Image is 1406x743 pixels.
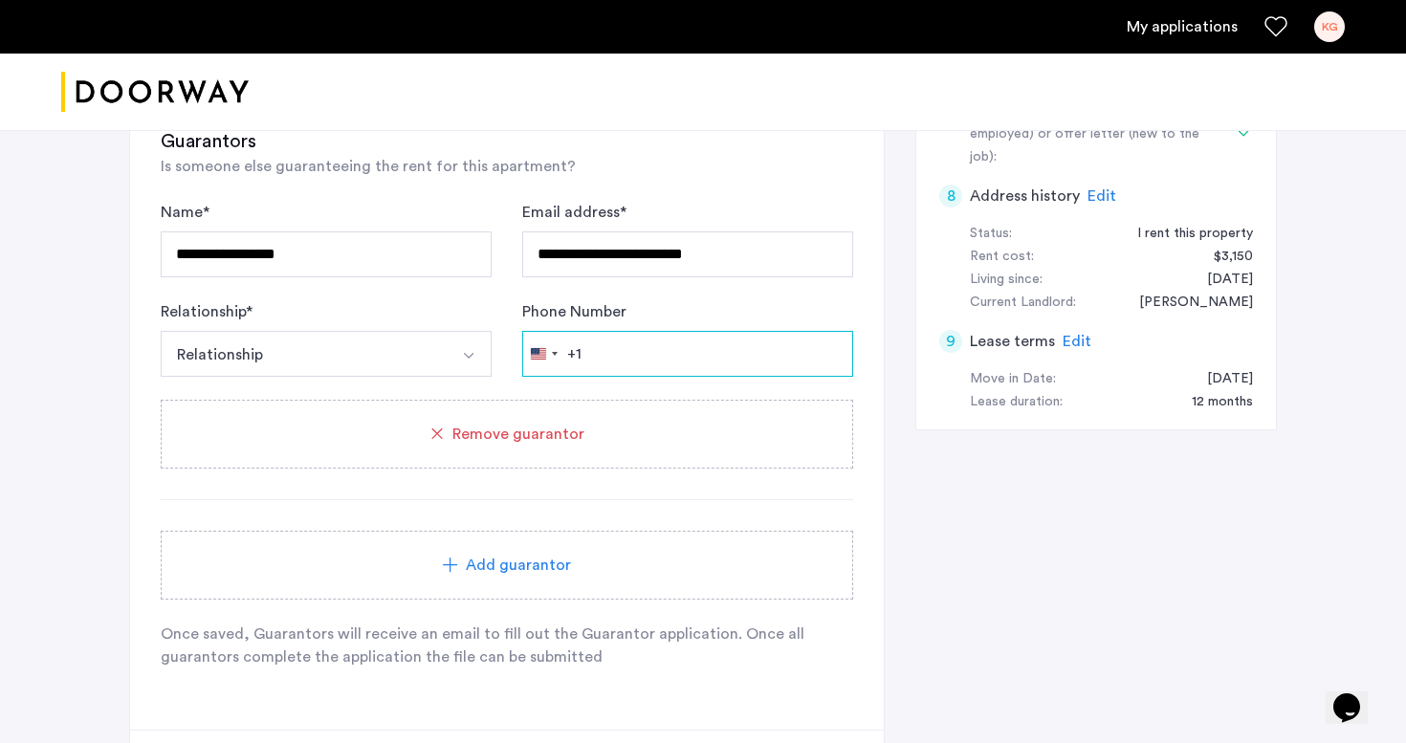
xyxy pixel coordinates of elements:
label: Relationship * [161,300,253,323]
iframe: chat widget [1326,667,1387,724]
div: Lease duration: [970,391,1063,414]
button: Select option [161,331,447,377]
div: 8 [939,185,962,208]
div: Rent cost: [970,246,1034,269]
div: +1 [567,342,582,365]
div: Status: [970,223,1012,246]
div: 10/15/2022 [1188,269,1253,292]
div: Living since: [970,269,1043,292]
h5: Address history [970,185,1080,208]
a: Cazamio logo [61,56,249,128]
div: $3,150 [1195,246,1253,269]
p: Once saved, Guarantors will receive an email to fill out the Guarantor application. Once all guar... [161,623,853,668]
div: I rent this property [1118,223,1253,246]
button: Select option [446,331,492,377]
h3: Guarantors [161,128,853,155]
img: logo [61,56,249,128]
div: KG [1314,11,1345,42]
button: Selected country [523,332,582,376]
div: Toni Parkinson [1120,292,1253,315]
div: 12 months [1173,391,1253,414]
label: Phone Number [522,300,626,323]
a: My application [1127,15,1238,38]
div: 9 [939,330,962,353]
span: Is someone else guaranteeing the rent for this apartment? [161,159,576,174]
label: Name * [161,201,209,224]
span: Edit [1087,188,1116,204]
h5: Lease terms [970,330,1055,353]
img: arrow [461,348,476,363]
span: Remove guarantor [452,423,584,446]
div: Move in Date: [970,368,1056,391]
div: First two pages of 1040 (self-employed) or offer letter (new to the job): [970,100,1211,169]
span: Add guarantor [466,554,571,577]
label: Email address * [522,201,626,224]
div: Current Landlord: [970,292,1076,315]
span: Edit [1063,334,1091,349]
div: 10/31/2025 [1188,368,1253,391]
a: Favorites [1264,15,1287,38]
